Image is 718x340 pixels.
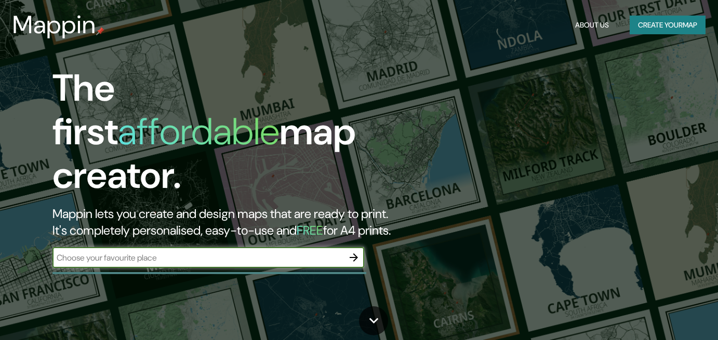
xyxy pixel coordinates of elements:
[12,10,96,39] h3: Mappin
[52,252,343,264] input: Choose your favourite place
[571,16,613,35] button: About Us
[52,66,411,206] h1: The first map creator.
[52,206,411,239] h2: Mappin lets you create and design maps that are ready to print. It's completely personalised, eas...
[630,16,706,35] button: Create yourmap
[118,107,280,156] h1: affordable
[297,222,323,238] h5: FREE
[96,27,104,35] img: mappin-pin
